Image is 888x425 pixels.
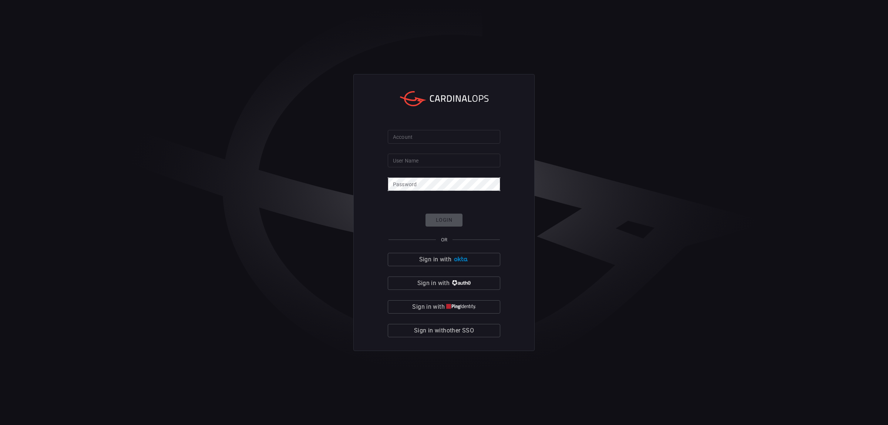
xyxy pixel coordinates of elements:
span: Sign in with other SSO [414,325,474,336]
span: Sign in with [419,254,451,265]
input: Type your user name [388,154,500,167]
span: Sign in with [417,278,450,288]
button: Sign in withother SSO [388,324,500,337]
span: OR [441,237,447,242]
button: Sign in with [388,277,500,290]
button: Sign in with [388,300,500,314]
img: vP8Hhh4KuCH8AavWKdZY7RZgAAAAASUVORK5CYII= [451,280,471,286]
button: Sign in with [388,253,500,266]
input: Type your account [388,130,500,144]
img: Ad5vKXme8s1CQAAAABJRU5ErkJggg== [453,257,469,262]
span: Sign in with [412,302,444,312]
img: quu4iresuhQAAAABJRU5ErkJggg== [446,304,476,309]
